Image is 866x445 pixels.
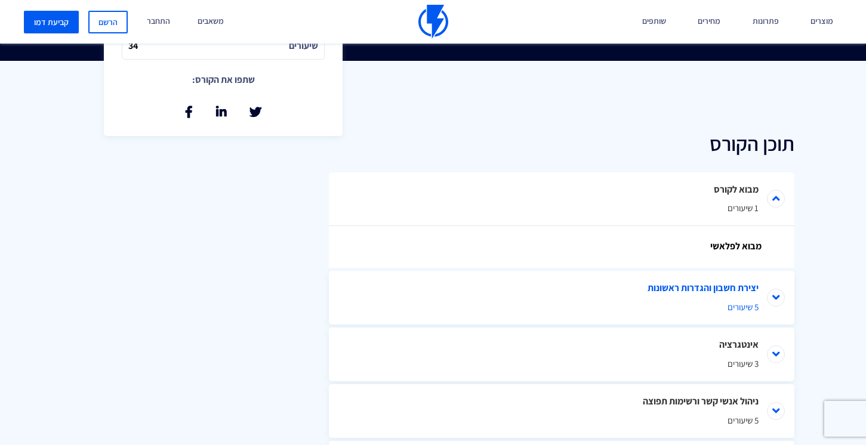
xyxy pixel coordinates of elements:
[365,357,759,370] span: 3 שיעורים
[329,132,794,154] h2: תוכן הקורס
[329,327,794,381] li: אינטגרציה
[365,414,759,427] span: 5 שיעורים
[88,11,128,33] a: הרשם
[249,106,261,118] a: שתף בטוויטר
[329,172,794,226] li: מבוא לקורס
[329,384,794,438] li: ניהול אנשי קשר ורשימות תפוצה
[289,39,318,53] i: שיעורים
[216,106,227,118] a: שתף בלינקאדין
[24,11,79,33] a: קביעת דמו
[365,202,759,214] span: 1 שיעורים
[128,39,138,53] i: 34
[365,226,771,268] a: מבוא לפלאשי
[329,271,794,325] li: יצירת חשבון והגדרות ראשונות
[365,301,759,313] span: 5 שיעורים
[192,72,255,88] p: שתפו את הקורס:
[185,106,193,118] a: שתף בפייסבוק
